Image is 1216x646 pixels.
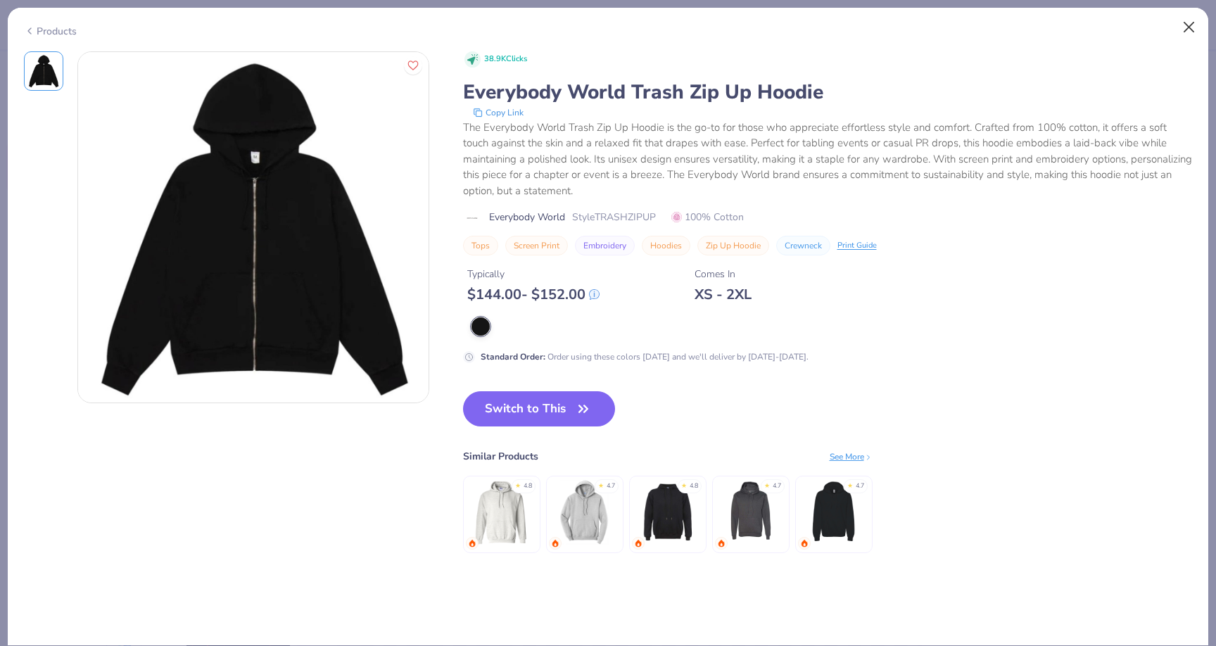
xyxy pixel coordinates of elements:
div: Everybody World Trash Zip Up Hoodie [463,79,1193,106]
img: trending.gif [551,539,559,547]
span: Style TRASHZIPUP [572,210,656,224]
div: 4.7 [607,481,615,491]
strong: Standard Order : [481,351,545,362]
img: Fresh Prints Bond St Hoodie [634,479,701,545]
button: Like [404,56,422,75]
div: Print Guide [837,240,877,252]
button: Embroidery [575,236,635,255]
div: Products [24,24,77,39]
div: ★ [598,481,604,487]
div: 4.7 [856,481,864,491]
img: Gildan Softstyle® Fleece Pullover Hooded Sweatshirt [800,479,867,545]
img: trending.gif [468,539,476,547]
button: copy to clipboard [469,106,528,120]
img: trending.gif [717,539,726,547]
div: XS - 2XL [695,286,752,303]
div: Comes In [695,267,752,281]
button: Switch to This [463,391,616,426]
div: ★ [764,481,770,487]
div: Typically [467,267,600,281]
div: ★ [847,481,853,487]
img: trending.gif [634,539,642,547]
img: Front [78,52,429,403]
div: ★ [515,481,521,487]
button: Close [1176,14,1203,41]
div: Similar Products [463,449,538,464]
button: Zip Up Hoodie [697,236,769,255]
div: The Everybody World Trash Zip Up Hoodie is the go-to for those who appreciate effortless style an... [463,120,1193,199]
div: Order using these colors [DATE] and we'll deliver by [DATE]-[DATE]. [481,350,809,363]
button: Crewneck [776,236,830,255]
img: Gildan Adult Heavy Blend 8 Oz. 50/50 Hooded Sweatshirt [468,479,535,545]
div: $ 144.00 - $ 152.00 [467,286,600,303]
span: 38.9K Clicks [484,53,527,65]
div: 4.8 [524,481,532,491]
div: 4.8 [690,481,698,491]
div: ★ [681,481,687,487]
span: 100% Cotton [671,210,744,224]
img: trending.gif [800,539,809,547]
button: Hoodies [642,236,690,255]
button: Screen Print [505,236,568,255]
img: Front [27,54,61,88]
span: Everybody World [489,210,565,224]
img: Hanes Unisex 7.8 Oz. Ecosmart 50/50 Pullover Hooded Sweatshirt [717,479,784,545]
div: See More [830,450,873,463]
img: brand logo [463,213,482,224]
img: Port & Company Core Fleece Pullover Hooded Sweatshirt [551,479,618,545]
button: Tops [463,236,498,255]
div: 4.7 [773,481,781,491]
